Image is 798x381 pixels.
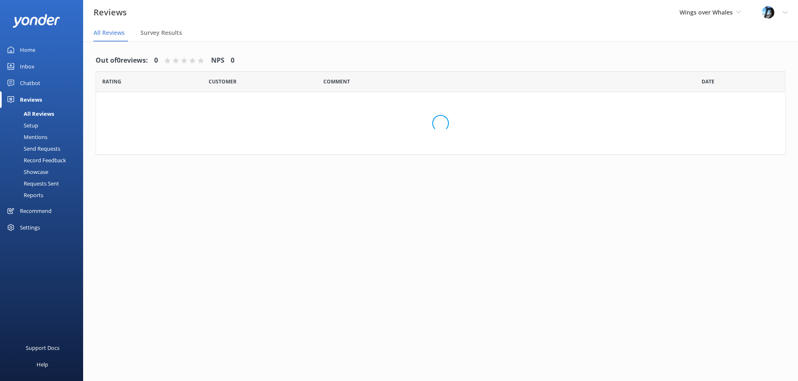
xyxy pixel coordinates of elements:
[5,108,83,120] a: All Reviews
[702,78,714,85] span: Date
[231,55,234,66] h4: 0
[323,78,350,85] span: Question
[5,166,48,178] div: Showcase
[26,339,59,356] div: Support Docs
[20,58,34,75] div: Inbox
[20,42,35,58] div: Home
[5,143,60,154] div: Send Requests
[154,55,158,66] h4: 0
[5,131,47,143] div: Mentions
[680,8,733,16] span: Wings over Whales
[762,6,774,19] img: 145-1635463833.jpg
[209,78,236,85] span: Date
[94,6,127,19] h3: Reviews
[5,143,83,154] a: Send Requests
[5,166,83,178] a: Showcase
[5,178,59,189] div: Requests Sent
[20,91,42,108] div: Reviews
[5,120,38,131] div: Setup
[140,29,182,37] span: Survey Results
[20,75,40,91] div: Chatbot
[20,219,40,236] div: Settings
[5,154,66,166] div: Record Feedback
[96,55,148,66] h4: Out of 0 reviews:
[5,108,54,120] div: All Reviews
[102,78,121,85] span: Date
[37,356,48,373] div: Help
[94,29,125,37] span: All Reviews
[5,120,83,131] a: Setup
[20,203,52,219] div: Recommend
[5,189,43,201] div: Reports
[5,154,83,166] a: Record Feedback
[5,178,83,189] a: Requests Sent
[211,55,224,66] h4: NPS
[12,14,60,28] img: yonder-white-logo.png
[5,131,83,143] a: Mentions
[5,189,83,201] a: Reports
